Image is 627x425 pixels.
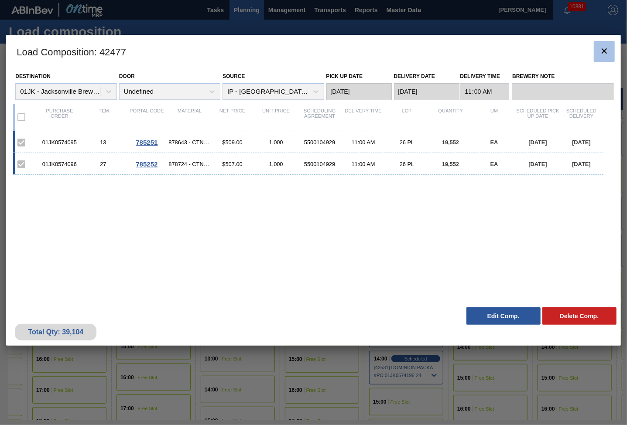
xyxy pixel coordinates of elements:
[38,161,81,167] div: 01JK0574096
[298,161,342,167] div: 5500104929
[15,73,50,79] label: Destination
[342,108,385,126] div: Delivery Time
[38,139,81,146] div: 01JK0574095
[125,160,168,168] div: Go to Order
[326,73,363,79] label: Pick up Date
[211,161,254,167] div: $507.00
[460,70,510,83] label: Delivery Time
[385,108,429,126] div: Lot
[125,108,168,126] div: Portal code
[385,161,429,167] div: 26 PL
[168,108,210,126] div: Material
[442,161,459,167] span: 19,552
[81,139,125,146] div: 13
[81,108,125,126] div: Item
[528,139,547,146] span: [DATE]
[298,108,342,126] div: Scheduling Agreement
[394,83,459,100] input: mm/dd/yyyy
[298,139,342,146] div: 5500104929
[394,73,435,79] label: Delivery Date
[254,139,298,146] div: 1,000
[21,328,90,336] div: Total Qty: 39,104
[560,108,603,126] div: Scheduled Delivery
[542,307,617,325] button: Delete Comp.
[442,139,459,146] span: 19,552
[516,108,560,126] div: Scheduled Pick up Date
[429,108,473,126] div: Quantity
[119,73,135,79] label: Door
[326,83,392,100] input: mm/dd/yyyy
[572,139,590,146] span: [DATE]
[342,161,385,167] div: 11:00 AM
[168,139,210,146] span: 878643 - CTN BUD 24LS LN 9775-C 12OZ KRFT 0724 NU
[125,139,168,146] div: Go to Order
[38,108,81,126] div: Purchase order
[136,160,158,168] span: 785252
[572,161,590,167] span: [DATE]
[81,161,125,167] div: 27
[254,161,298,167] div: 1,000
[528,161,547,167] span: [DATE]
[136,139,158,146] span: 785251
[168,161,210,167] span: 878724 - CTN BDL 24LS LN 9775-C 12OZ KRFT 1024 NU
[6,35,620,68] h3: Load Composition : 42477
[385,139,429,146] div: 26 PL
[211,108,254,126] div: Net Price
[211,139,254,146] div: $509.00
[223,73,245,79] label: Source
[473,108,516,126] div: UM
[490,139,498,146] span: EA
[466,307,541,325] button: Edit Comp.
[490,161,498,167] span: EA
[342,139,385,146] div: 11:00 AM
[254,108,298,126] div: Unit Price
[512,70,613,83] label: Brewery Note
